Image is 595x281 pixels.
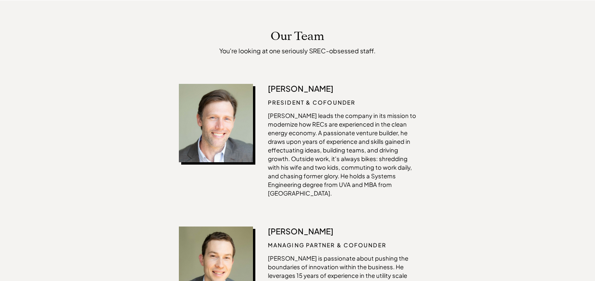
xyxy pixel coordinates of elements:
[271,30,324,43] p: Our Team
[179,47,416,54] p: You're looking at one seriously SREC-obsessed staff.
[268,227,416,236] p: [PERSON_NAME]
[268,111,416,198] p: [PERSON_NAME] leads the company in its mission to modernize how RECs are experienced in the clean...
[268,241,416,249] p: managing partner & cofounder
[268,98,416,107] p: President & Cofounder
[268,84,416,93] p: [PERSON_NAME]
